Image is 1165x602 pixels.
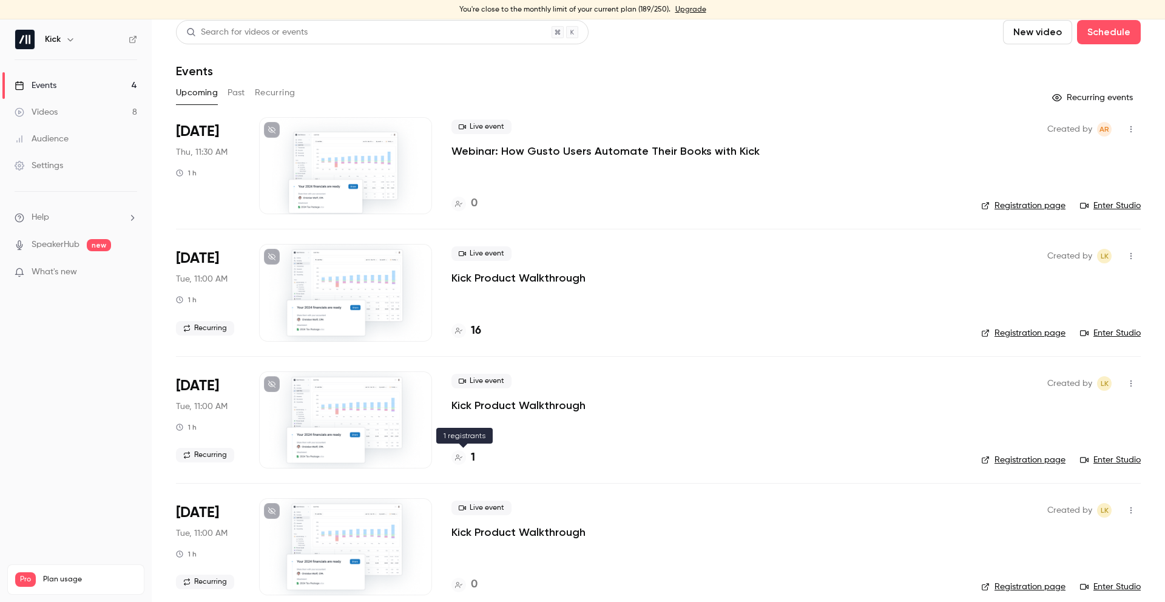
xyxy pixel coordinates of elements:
[471,195,478,212] h4: 0
[43,575,137,584] span: Plan usage
[176,575,234,589] span: Recurring
[451,577,478,593] a: 0
[186,26,308,39] div: Search for videos or events
[1077,20,1141,44] button: Schedule
[451,246,512,261] span: Live event
[451,374,512,388] span: Live event
[1097,249,1112,263] span: Logan Kieller
[1099,122,1109,137] span: AR
[1047,503,1092,518] span: Created by
[176,527,228,539] span: Tue, 11:00 AM
[176,376,219,396] span: [DATE]
[1047,88,1141,107] button: Recurring events
[176,401,228,413] span: Tue, 11:00 AM
[15,572,36,587] span: Pro
[15,160,63,172] div: Settings
[451,144,760,158] a: Webinar: How Gusto Users Automate Their Books with Kick
[32,211,49,224] span: Help
[471,450,475,466] h4: 1
[176,273,228,285] span: Tue, 11:00 AM
[45,33,61,46] h6: Kick
[176,249,219,268] span: [DATE]
[1101,376,1109,391] span: LK
[1080,200,1141,212] a: Enter Studio
[981,454,1065,466] a: Registration page
[176,498,240,595] div: Sep 9 Tue, 11:00 AM (America/Los Angeles)
[981,327,1065,339] a: Registration page
[471,323,481,339] h4: 16
[176,64,213,78] h1: Events
[981,200,1065,212] a: Registration page
[1101,249,1109,263] span: LK
[1080,581,1141,593] a: Enter Studio
[1080,454,1141,466] a: Enter Studio
[176,371,240,468] div: Sep 2 Tue, 11:00 AM (America/Los Angeles)
[32,238,79,251] a: SpeakerHub
[255,83,295,103] button: Recurring
[451,120,512,134] span: Live event
[15,211,137,224] li: help-dropdown-opener
[1101,503,1109,518] span: LK
[675,5,706,15] a: Upgrade
[981,581,1065,593] a: Registration page
[176,168,197,178] div: 1 h
[451,398,586,413] a: Kick Product Walkthrough
[451,501,512,515] span: Live event
[15,30,35,49] img: Kick
[1047,249,1092,263] span: Created by
[176,549,197,559] div: 1 h
[176,122,219,141] span: [DATE]
[1097,122,1112,137] span: Andrew Roth
[15,133,69,145] div: Audience
[176,321,234,336] span: Recurring
[176,83,218,103] button: Upcoming
[451,271,586,285] a: Kick Product Walkthrough
[451,450,475,466] a: 1
[176,146,228,158] span: Thu, 11:30 AM
[1080,327,1141,339] a: Enter Studio
[1097,376,1112,391] span: Logan Kieller
[176,448,234,462] span: Recurring
[1047,122,1092,137] span: Created by
[451,323,481,339] a: 16
[176,503,219,523] span: [DATE]
[176,117,240,214] div: Aug 21 Thu, 11:30 AM (America/Los Angeles)
[1003,20,1072,44] button: New video
[176,244,240,341] div: Aug 26 Tue, 11:00 AM (America/Los Angeles)
[15,79,56,92] div: Events
[471,577,478,593] h4: 0
[87,239,111,251] span: new
[32,266,77,279] span: What's new
[451,525,586,539] a: Kick Product Walkthrough
[1047,376,1092,391] span: Created by
[228,83,245,103] button: Past
[1097,503,1112,518] span: Logan Kieller
[15,106,58,118] div: Videos
[176,295,197,305] div: 1 h
[176,422,197,432] div: 1 h
[451,195,478,212] a: 0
